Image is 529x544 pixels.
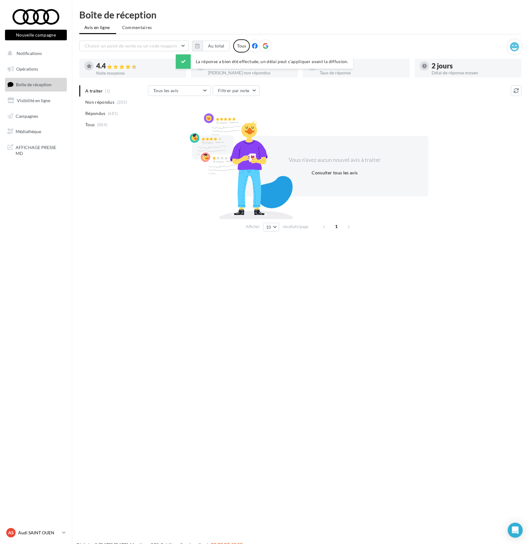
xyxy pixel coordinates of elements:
[263,223,279,232] button: 10
[309,169,360,177] button: Consulter tous les avis
[122,24,152,31] span: Commentaires
[148,85,210,96] button: Tous les avis
[16,66,38,72] span: Opérations
[97,122,108,127] span: (884)
[96,62,181,70] div: 4.4
[432,71,517,75] div: Délai de réponse moyen
[508,523,523,538] div: Open Intercom Messenger
[17,51,42,56] span: Notifications
[79,41,189,51] button: Choisir un point de vente ou un code magasin
[176,54,353,69] div: La réponse a bien été effectuée, un délai peut s’appliquer avant la diffusion.
[5,527,67,539] a: AS Audi SAINT OUEN
[320,71,405,75] div: Taux de réponse
[203,41,230,51] button: Au total
[16,82,52,87] span: Boîte de réception
[4,62,68,76] a: Opérations
[213,85,260,96] button: Filtrer par note
[192,41,230,51] button: Au total
[281,156,388,164] div: Vous n'avez aucun nouvel avis à traiter
[17,98,50,103] span: Visibilité en ligne
[4,125,68,138] a: Médiathèque
[16,143,64,157] span: AFFICHAGE PRESSE MD
[16,113,38,118] span: Campagnes
[85,43,177,48] span: Choisir un point de vente ou un code magasin
[432,62,517,69] div: 2 jours
[4,47,66,60] button: Notifications
[246,224,260,230] span: Afficher
[320,62,405,69] div: 77 %
[153,88,179,93] span: Tous les avis
[79,10,522,19] div: Boîte de réception
[332,222,342,232] span: 1
[16,129,41,134] span: Médiathèque
[233,39,250,52] div: Tous
[85,122,95,128] span: Tous
[85,110,106,117] span: Répondus
[4,110,68,123] a: Campagnes
[5,30,67,40] button: Nouvelle campagne
[18,530,60,536] p: Audi SAINT OUEN
[4,78,68,91] a: Boîte de réception
[8,530,14,536] span: AS
[4,141,68,159] a: AFFICHAGE PRESSE MD
[266,225,271,230] span: 10
[96,71,181,75] div: Note moyenne
[117,100,127,105] span: (203)
[108,111,118,116] span: (681)
[283,224,309,230] span: résultats/page
[4,94,68,107] a: Visibilité en ligne
[85,99,114,105] span: Non répondus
